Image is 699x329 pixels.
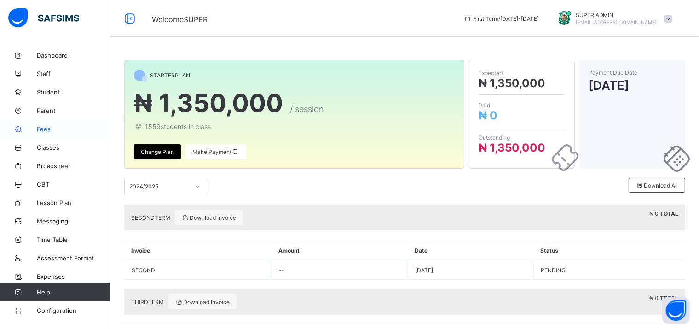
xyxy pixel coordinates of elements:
span: Help [37,288,110,296]
span: Payment Due Date [589,69,676,76]
span: ₦ 1,350,000 [134,88,283,118]
td: PENDING [534,261,686,280]
span: Time Table [37,236,110,243]
span: SECOND TERM [131,214,170,221]
span: Messaging [37,217,110,225]
span: Assessment Format [37,254,110,262]
span: SUPER ADMIN [576,12,657,18]
span: ₦ 0 [649,210,659,217]
span: Broadsheet [37,162,110,170]
div: SUPERADMIN [548,11,677,26]
span: Paid [479,102,565,109]
b: TOTAL [660,294,678,301]
th: Date [408,240,534,261]
span: Download All [636,182,678,189]
span: Lesson Plan [37,199,110,206]
span: [DATE] [589,78,676,93]
span: Download Invoice [175,299,230,305]
span: 1559 students in class [134,123,455,130]
span: Parent [37,107,110,114]
th: Invoice [125,240,272,261]
button: Open asap [662,297,690,324]
td: [DATE] [408,261,534,280]
th: Amount [272,240,408,261]
span: Welcome SUPER [152,15,208,24]
b: TOTAL [660,210,678,217]
span: CBT [37,181,110,188]
span: Configuration [37,307,110,314]
span: Expenses [37,273,110,280]
span: Classes [37,144,110,151]
span: [EMAIL_ADDRESS][DOMAIN_NAME] [576,19,657,25]
span: Change Plan [141,148,174,155]
img: safsims [8,8,79,28]
span: Dashboard [37,52,110,59]
span: STARTER PLAN [150,72,190,79]
td: SECOND [125,261,272,279]
span: ₦ 1,350,000 [479,76,545,90]
span: / session [290,104,324,114]
div: 2024/2025 [129,183,190,190]
span: THIRD TERM [131,299,164,305]
th: Status [534,240,686,261]
span: Expected [479,70,565,76]
td: -- [272,261,408,280]
span: Make Payment [192,148,239,155]
span: ₦ 0 [649,294,659,301]
span: Staff [37,70,110,77]
span: Outstanding [479,134,565,141]
span: session/term information [464,15,539,22]
span: Fees [37,125,110,133]
span: ₦ 1,350,000 [479,141,545,154]
span: ₦ 0 [479,109,497,122]
span: Student [37,88,110,96]
span: Download Invoice [182,214,236,221]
